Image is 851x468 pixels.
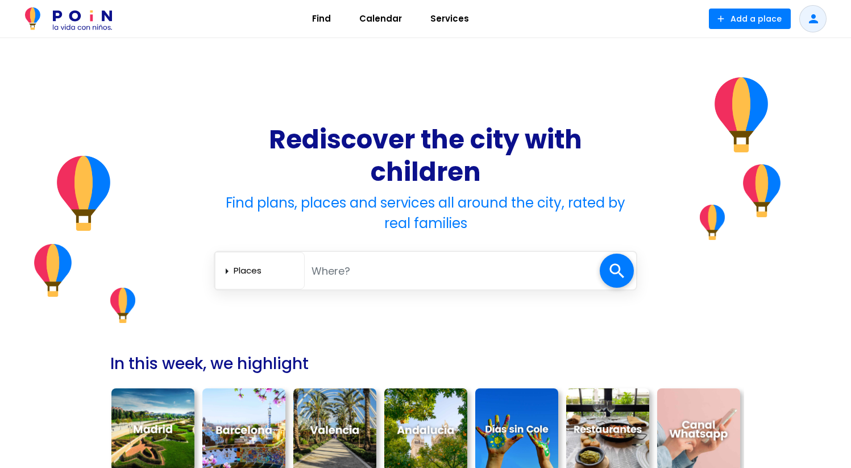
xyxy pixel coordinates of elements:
[345,5,416,32] a: Calendar
[354,10,407,28] span: Calendar
[416,5,483,32] a: Services
[220,264,234,278] span: arrow_right
[214,193,637,234] h4: Find plans, places and services all around the city, rated by real families
[214,123,637,188] h1: Rediscover the city with children
[298,5,345,32] a: Find
[307,10,336,28] span: Find
[709,9,791,29] button: Add a place
[110,349,309,378] h2: In this week, we highlight
[305,259,600,283] input: Where?
[25,7,112,30] img: POiN
[425,10,474,28] span: Services
[234,262,300,280] select: arrow_right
